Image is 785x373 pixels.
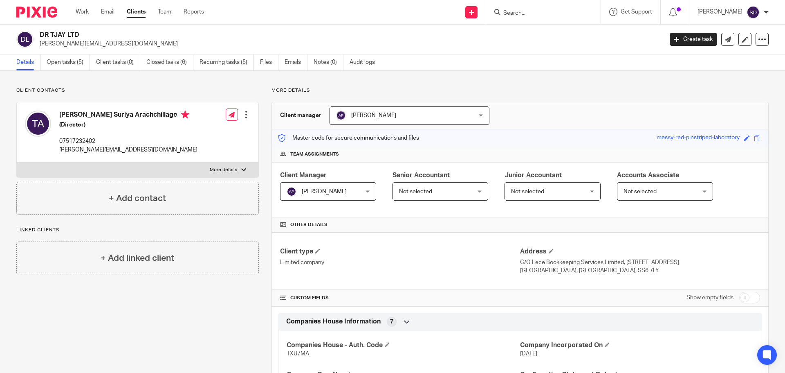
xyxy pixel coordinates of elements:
[40,40,657,48] p: [PERSON_NAME][EMAIL_ADDRESS][DOMAIN_NAME]
[16,7,57,18] img: Pixie
[280,172,327,179] span: Client Manager
[657,133,740,143] div: messy-red-pinstriped-laboratory
[280,295,520,301] h4: CUSTOM FIELDS
[200,54,254,70] a: Recurring tasks (5)
[278,134,419,142] p: Master code for secure communications and files
[520,247,760,256] h4: Address
[624,189,657,194] span: Not selected
[314,54,343,70] a: Notes (0)
[698,8,742,16] p: [PERSON_NAME]
[390,318,393,326] span: 7
[287,187,296,197] img: svg%3E
[59,111,197,121] h4: [PERSON_NAME] Suriya Arachchillage
[40,31,534,39] h2: DR TJAY LTD
[59,146,197,154] p: [PERSON_NAME][EMAIL_ADDRESS][DOMAIN_NAME]
[505,172,562,179] span: Junior Accountant
[109,192,166,205] h4: + Add contact
[184,8,204,16] a: Reports
[287,351,309,357] span: TXU7MA
[280,258,520,267] p: Limited company
[59,121,197,129] h5: (Director)
[101,8,114,16] a: Email
[286,317,381,326] span: Companies House Information
[280,111,321,120] h3: Client manager
[290,151,339,158] span: Team assignments
[96,54,140,70] a: Client tasks (0)
[290,222,327,228] span: Other details
[686,294,733,302] label: Show empty fields
[158,8,171,16] a: Team
[210,167,237,173] p: More details
[146,54,193,70] a: Closed tasks (6)
[520,351,537,357] span: [DATE]
[617,172,679,179] span: Accounts Associate
[520,267,760,275] p: [GEOGRAPHIC_DATA], [GEOGRAPHIC_DATA], SS6 7LY
[350,54,381,70] a: Audit logs
[16,31,34,48] img: svg%3E
[271,87,769,94] p: More details
[336,111,346,120] img: svg%3E
[76,8,89,16] a: Work
[16,54,40,70] a: Details
[47,54,90,70] a: Open tasks (5)
[280,247,520,256] h4: Client type
[511,189,544,194] span: Not selected
[399,189,432,194] span: Not selected
[101,252,174,264] h4: + Add linked client
[59,137,197,145] p: 07517232402
[520,258,760,267] p: C/O Lece Bookkeeping Services Limited, [STREET_ADDRESS]
[747,6,760,19] img: svg%3E
[25,111,51,137] img: svg%3E
[392,172,450,179] span: Senior Accountant
[302,189,347,194] span: [PERSON_NAME]
[621,9,652,15] span: Get Support
[520,341,754,350] h4: Company Incorporated On
[16,87,259,94] p: Client contacts
[127,8,146,16] a: Clients
[670,33,717,46] a: Create task
[287,341,520,350] h4: Companies House - Auth. Code
[351,113,396,118] span: [PERSON_NAME]
[16,227,259,233] p: Linked clients
[181,111,189,119] i: Primary
[260,54,278,70] a: Files
[285,54,307,70] a: Emails
[502,10,576,17] input: Search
